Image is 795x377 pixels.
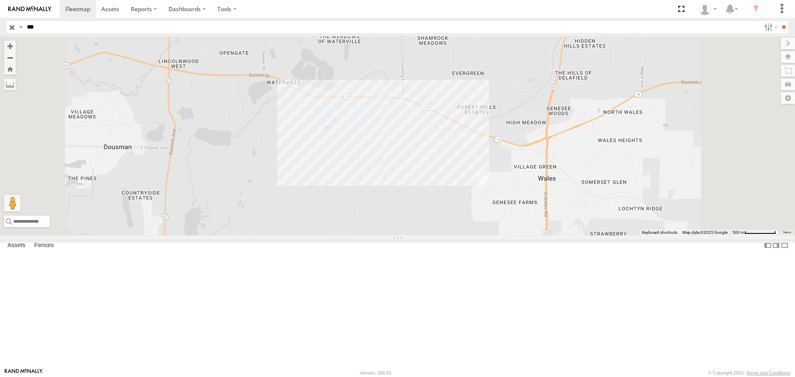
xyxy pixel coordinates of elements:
[732,230,744,235] span: 500 m
[4,41,16,52] button: Zoom in
[747,370,790,375] a: Terms and Conditions
[642,230,677,235] button: Keyboard shortcuts
[696,3,720,15] div: AJ Klotz
[764,240,772,252] label: Dock Summary Table to the Left
[761,21,779,33] label: Search Filter Options
[8,6,51,12] img: rand-logo.svg
[682,230,728,235] span: Map data ©2025 Google
[781,240,789,252] label: Hide Summary Table
[4,63,16,74] button: Zoom Home
[17,21,24,33] label: Search Query
[4,195,21,211] button: Drag Pegman onto the map to open Street View
[749,2,762,16] i: ?
[4,79,16,90] label: Measure
[781,92,795,104] label: Map Settings
[3,240,29,252] label: Assets
[783,231,791,234] a: Terms (opens in new tab)
[4,52,16,63] button: Zoom out
[5,369,43,377] a: Visit our Website
[772,240,780,252] label: Dock Summary Table to the Right
[730,230,778,235] button: Map Scale: 500 m per 72 pixels
[30,240,58,252] label: Fences
[708,370,790,375] div: © Copyright 2025 -
[360,370,391,375] div: Version: 308.01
